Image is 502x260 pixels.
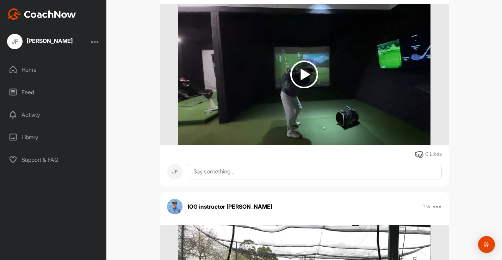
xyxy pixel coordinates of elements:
[178,4,430,145] img: media
[478,236,495,253] div: Open Intercom Messenger
[4,61,103,78] div: Home
[423,203,430,210] p: 1 w
[167,199,182,214] img: avatar
[425,150,442,158] div: 0 Likes
[167,164,182,179] div: JF
[290,61,318,88] img: play
[4,128,103,146] div: Library
[4,83,103,101] div: Feed
[7,34,23,49] div: JF
[4,151,103,169] div: Support & FAQ
[188,202,272,211] p: IOG instructor [PERSON_NAME]
[7,8,76,20] img: CoachNow
[27,38,73,44] div: [PERSON_NAME]
[4,106,103,123] div: Activity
